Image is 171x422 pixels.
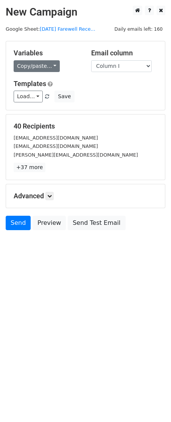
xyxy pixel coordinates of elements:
a: Send [6,216,31,230]
iframe: Chat Widget [133,386,171,422]
h5: 40 Recipients [14,122,157,130]
h5: Variables [14,49,80,57]
a: Load... [14,91,43,102]
small: [EMAIL_ADDRESS][DOMAIN_NAME] [14,135,98,141]
a: Copy/paste... [14,60,60,72]
h5: Advanced [14,192,157,200]
span: Daily emails left: 160 [112,25,165,33]
a: Templates [14,80,46,88]
small: [EMAIL_ADDRESS][DOMAIN_NAME] [14,143,98,149]
a: [DATE] Farewell Rece... [40,26,95,32]
a: Preview [33,216,66,230]
small: [PERSON_NAME][EMAIL_ADDRESS][DOMAIN_NAME] [14,152,138,158]
small: Google Sheet: [6,26,95,32]
h5: Email column [91,49,157,57]
a: Send Test Email [68,216,125,230]
a: +37 more [14,163,45,172]
a: Daily emails left: 160 [112,26,165,32]
button: Save [54,91,74,102]
h2: New Campaign [6,6,165,19]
